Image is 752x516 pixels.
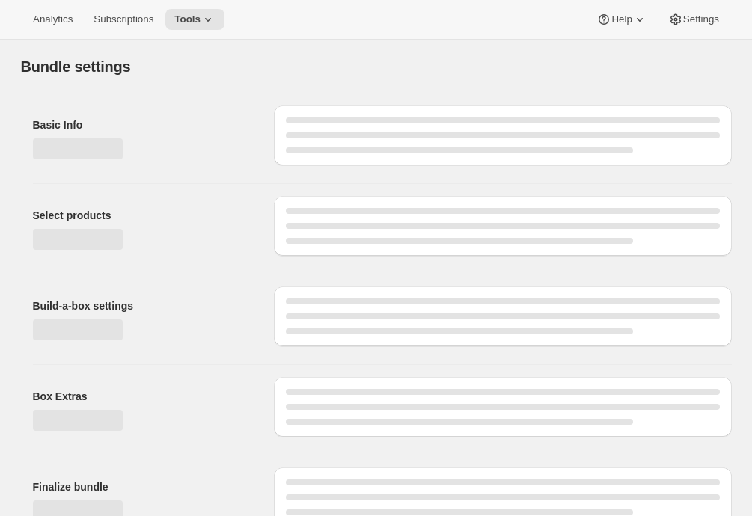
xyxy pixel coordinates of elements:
[587,9,655,30] button: Help
[33,389,250,404] h2: Box Extras
[33,298,250,313] h2: Build-a-box settings
[85,9,162,30] button: Subscriptions
[33,13,73,25] span: Analytics
[21,58,131,76] h1: Bundle settings
[33,208,250,223] h2: Select products
[611,13,632,25] span: Help
[174,13,201,25] span: Tools
[165,9,224,30] button: Tools
[33,479,250,494] h2: Finalize bundle
[659,9,728,30] button: Settings
[683,13,719,25] span: Settings
[94,13,153,25] span: Subscriptions
[33,117,250,132] h2: Basic Info
[24,9,82,30] button: Analytics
